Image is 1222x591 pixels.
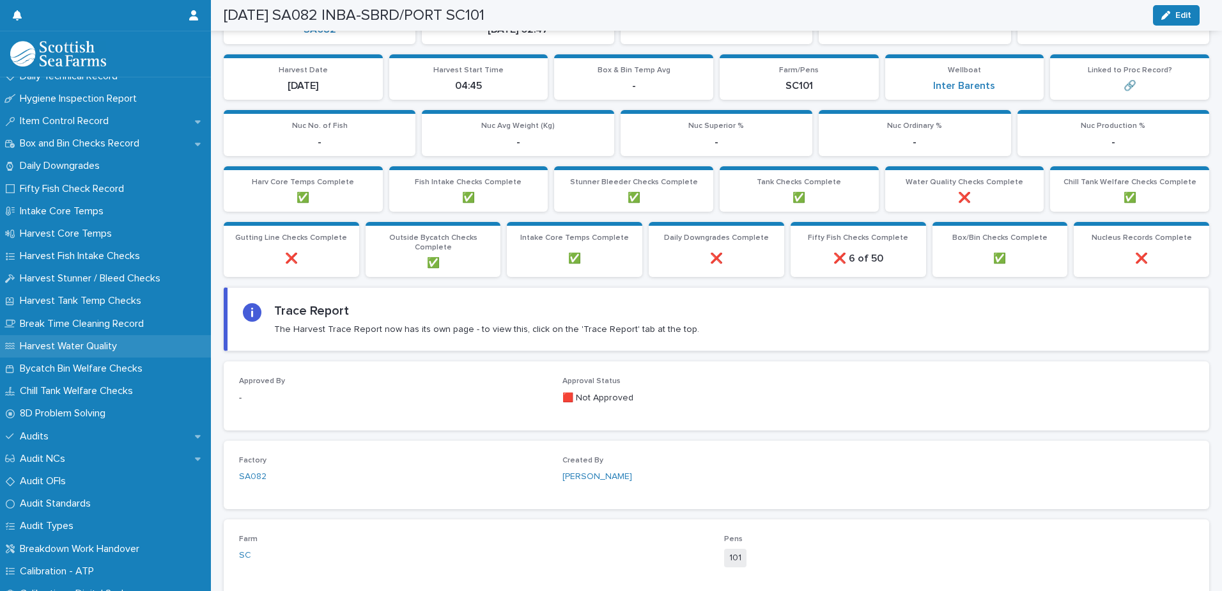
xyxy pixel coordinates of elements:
span: Nuc Production % [1081,122,1145,130]
h2: [DATE] SA082 INBA-SBRD/PORT SC101 [224,6,484,25]
p: - [429,136,606,148]
p: Break Time Cleaning Record [15,318,154,330]
p: ❌ [893,192,1037,204]
p: ✅ [940,253,1060,265]
p: Item Control Record [15,115,119,127]
p: 🟥 Not Approved [562,391,870,405]
span: Gutting Line Checks Complete [235,234,347,242]
p: Hygiene Inspection Report [15,93,147,105]
p: Breakdown Work Handover [15,543,150,555]
a: [PERSON_NAME] [562,470,632,484]
p: The Harvest Trace Report now has its own page - to view this, click on the 'Trace Report' tab at ... [274,324,699,335]
p: Bycatch Bin Welfare Checks [15,363,153,375]
p: ✅ [562,192,706,204]
p: - [1025,136,1202,148]
p: Daily Downgrades [15,160,110,172]
p: Audit OFIs [15,475,76,487]
span: Stunner Bleeder Checks Complete [570,178,698,186]
span: Nuc Avg Weight (Kg) [481,122,555,130]
p: Chill Tank Welfare Checks [15,385,143,397]
p: ✅ [397,192,541,204]
img: mMrefqRFQpe26GRNOUkG [10,41,106,67]
span: Harvest Start Time [433,67,504,74]
h2: Trace Report [274,303,349,319]
p: ❌ 6 of 50 [798,253,918,265]
span: Water Quality Checks Complete [906,178,1023,186]
p: Harvest Stunner / Bleed Checks [15,272,171,285]
p: - [826,136,1003,148]
span: Fifty Fish Checks Complete [808,234,908,242]
p: ❌ [231,253,352,265]
p: - [239,391,547,405]
p: Fifty Fish Check Record [15,183,134,195]
p: Intake Core Temps [15,205,114,217]
p: ❌ [656,253,777,265]
p: Audits [15,430,59,443]
span: Nuc No. of Fish [292,122,348,130]
span: Harvest Date [279,67,328,74]
p: - [562,80,706,92]
span: Approved By [239,377,285,385]
p: ✅ [1058,192,1202,204]
p: ✅ [231,192,375,204]
span: Approval Status [562,377,621,385]
span: Harv Core Temps Complete [252,178,354,186]
span: Edit [1175,11,1191,20]
span: Farm [239,535,258,543]
p: Audit NCs [15,453,75,465]
p: Audit Types [15,520,84,532]
p: 🔗 [1058,80,1202,92]
a: SC [239,549,251,562]
span: Wellboat [948,67,981,74]
span: Nuc Superior % [688,122,744,130]
p: 04:45 [397,80,541,92]
span: Tank Checks Complete [757,178,841,186]
p: Calibration - ATP [15,565,104,578]
span: Box/Bin Checks Complete [952,234,1048,242]
span: Chill Tank Welfare Checks Complete [1063,178,1196,186]
span: Outside Bycatch Checks Complete [389,234,477,251]
span: Box & Bin Temp Avg [598,67,670,74]
p: [DATE] [231,80,375,92]
span: Pens [724,535,743,543]
span: Factory [239,457,267,464]
span: Farm/Pens [779,67,819,74]
span: Nuc Ordinary % [887,122,942,130]
span: Daily Downgrades Complete [664,234,769,242]
p: Harvest Core Temps [15,228,122,240]
p: Harvest Tank Temp Checks [15,295,151,307]
p: Harvest Fish Intake Checks [15,250,150,262]
p: Audit Standards [15,498,101,510]
p: - [628,136,805,148]
p: ✅ [373,257,493,269]
p: - [231,136,408,148]
span: 101 [724,549,746,567]
p: ✅ [514,253,635,265]
p: SC101 [727,80,871,92]
span: Intake Core Temps Complete [520,234,629,242]
a: Inter Barents [933,80,995,92]
span: Linked to Proc Record? [1088,67,1172,74]
p: ❌ [1081,253,1202,265]
span: Created By [562,457,603,464]
span: Fish Intake Checks Complete [415,178,522,186]
span: Nucleus Records Complete [1092,234,1192,242]
p: Harvest Water Quality [15,340,127,352]
p: 8D Problem Solving [15,407,116,420]
button: Edit [1153,5,1200,26]
p: ✅ [727,192,871,204]
a: SA082 [239,470,267,484]
p: Box and Bin Checks Record [15,138,150,150]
